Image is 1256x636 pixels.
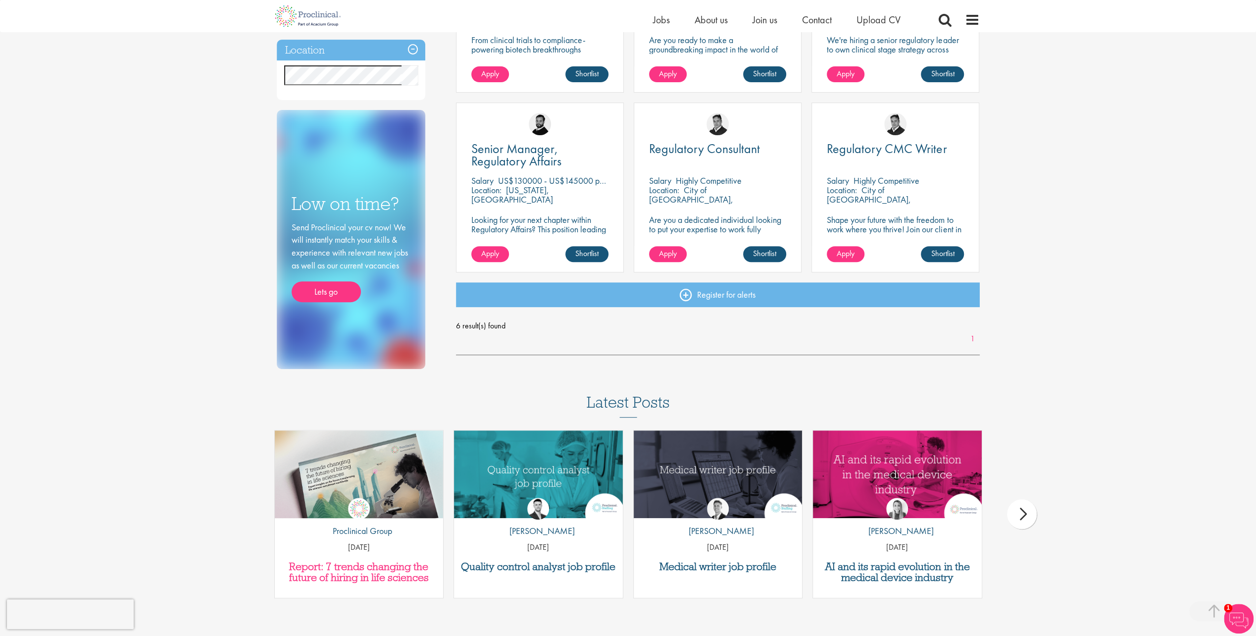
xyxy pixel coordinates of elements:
a: Apply [649,246,687,262]
img: Proclinical Group [348,498,370,520]
p: Proclinical Group [325,525,392,537]
p: [US_STATE], [GEOGRAPHIC_DATA] [471,184,553,205]
a: Upload CV [856,13,901,26]
img: George Watson [707,498,729,520]
a: About us [695,13,728,26]
a: Senior Manager, Regulatory Affairs [471,143,608,167]
a: Apply [471,66,509,82]
img: AI and Its Impact on the Medical Device Industry | Proclinical [813,430,982,518]
span: Apply [481,248,499,259]
p: We're hiring a senior regulatory leader to own clinical stage strategy across multiple programs. [827,35,964,63]
p: [PERSON_NAME] [861,525,934,537]
p: Are you ready to make a groundbreaking impact in the world of biotechnology? Join a growing compa... [649,35,786,82]
a: Lets go [292,281,361,302]
span: Salary [827,175,849,186]
p: [DATE] [275,542,444,553]
img: Medical writer job profile [634,430,803,518]
a: Proclinical Group Proclinical Group [325,498,392,542]
span: Apply [659,68,677,79]
a: 1 [965,333,980,345]
p: Shape your future with the freedom to work where you thrive! Join our client in this fully remote... [827,215,964,243]
p: [DATE] [454,542,623,553]
h3: Latest Posts [587,394,670,418]
p: [DATE] [634,542,803,553]
a: Shortlist [921,66,964,82]
a: Link to a post [813,430,982,518]
img: Nick Walker [529,113,551,135]
div: next [1007,499,1037,529]
p: From clinical trials to compliance-powering biotech breakthroughs remotely, where precision meets... [471,35,608,73]
a: Shortlist [921,246,964,262]
p: Highly Competitive [676,175,742,186]
a: Shortlist [743,246,786,262]
a: Medical writer job profile [639,561,798,572]
a: Link to a post [454,430,623,518]
a: AI and its rapid evolution in the medical device industry [818,561,977,583]
iframe: reCAPTCHA [7,599,134,629]
span: Regulatory CMC Writer [827,140,947,157]
span: 1 [1224,604,1232,612]
span: Location: [649,184,679,196]
p: Looking for your next chapter within Regulatory Affairs? This position leading projects and worki... [471,215,608,253]
div: Send Proclinical your cv now! We will instantly match your skills & experience with relevant new ... [292,221,410,303]
img: Joshua Godden [527,498,549,520]
span: Apply [481,68,499,79]
a: Apply [471,246,509,262]
span: Location: [827,184,857,196]
a: Link to a post [634,430,803,518]
img: Peter Duvall [706,113,729,135]
img: quality control analyst job profile [454,430,623,518]
p: Are you a dedicated individual looking to put your expertise to work fully flexibly in a remote p... [649,215,786,262]
img: Proclinical: Life sciences hiring trends report 2025 [275,430,444,526]
a: George Watson [PERSON_NAME] [681,498,754,542]
span: Location: [471,184,502,196]
span: Salary [649,175,671,186]
a: Shortlist [565,246,608,262]
a: Shortlist [565,66,608,82]
img: Peter Duvall [884,113,906,135]
h3: Location [277,40,425,61]
span: Senior Manager, Regulatory Affairs [471,140,561,169]
p: [PERSON_NAME] [681,525,754,537]
a: Apply [649,66,687,82]
a: Regulatory CMC Writer [827,143,964,155]
a: Report: 7 trends changing the future of hiring in life sciences [280,561,439,583]
span: Apply [659,248,677,259]
span: 6 result(s) found [456,318,980,333]
a: Contact [802,13,832,26]
a: Link to a post [275,430,444,518]
p: US$130000 - US$145000 per annum [498,175,631,186]
span: Regulatory Consultant [649,140,760,157]
a: Hannah Burke [PERSON_NAME] [861,498,934,542]
a: Shortlist [743,66,786,82]
span: Salary [471,175,494,186]
a: Regulatory Consultant [649,143,786,155]
span: Apply [837,248,854,259]
a: Apply [827,246,864,262]
p: City of [GEOGRAPHIC_DATA], [GEOGRAPHIC_DATA] [649,184,733,214]
a: Register for alerts [456,282,980,307]
a: Join us [753,13,777,26]
span: Apply [837,68,854,79]
h3: Low on time? [292,194,410,213]
a: Apply [827,66,864,82]
p: City of [GEOGRAPHIC_DATA], [GEOGRAPHIC_DATA] [827,184,911,214]
a: Quality control analyst job profile [459,561,618,572]
a: Jobs [653,13,670,26]
p: [DATE] [813,542,982,553]
a: Joshua Godden [PERSON_NAME] [502,498,575,542]
p: Highly Competitive [854,175,919,186]
p: [PERSON_NAME] [502,525,575,537]
img: Hannah Burke [886,498,908,520]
